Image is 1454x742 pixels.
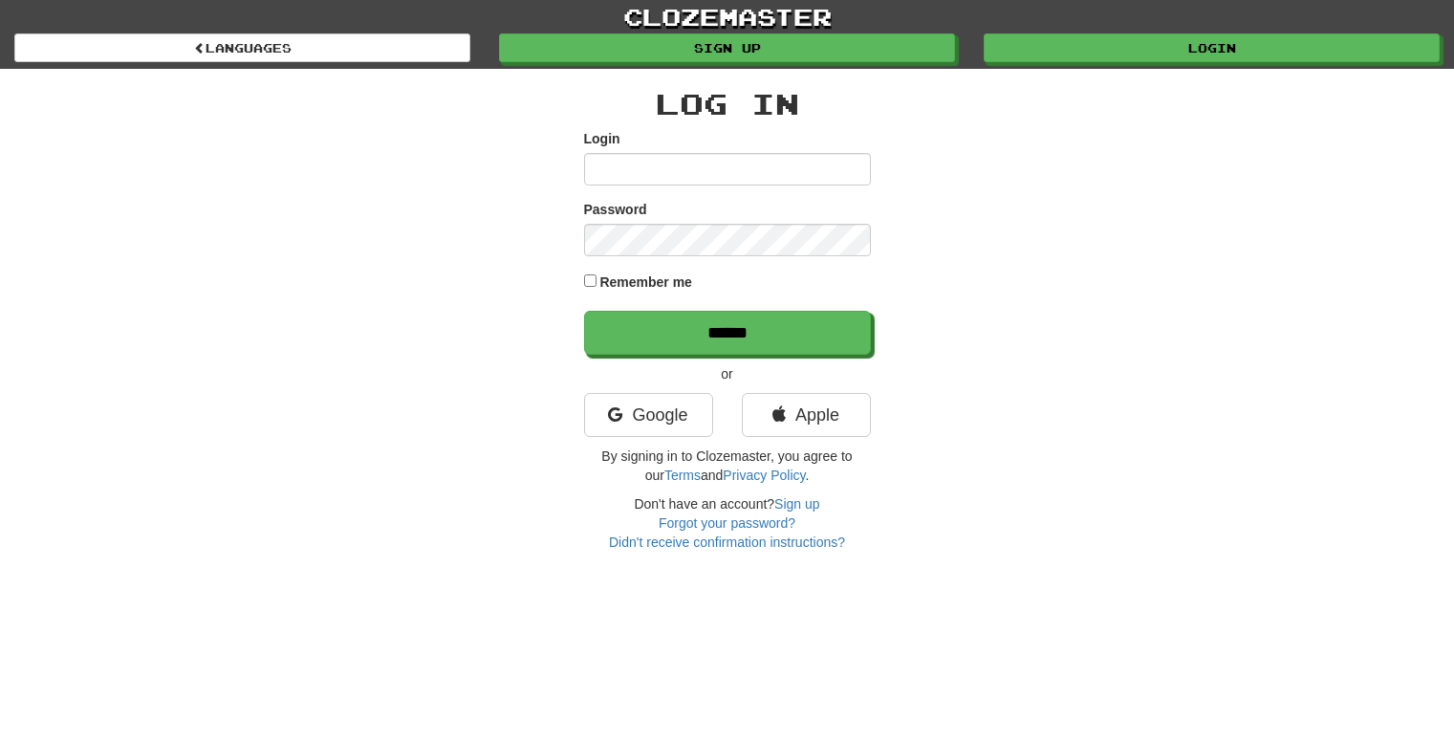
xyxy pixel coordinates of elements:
a: Forgot your password? [659,515,795,531]
p: By signing in to Clozemaster, you agree to our and . [584,447,871,485]
a: Login [984,33,1440,62]
a: Terms [664,468,701,483]
a: Apple [742,393,871,437]
a: Google [584,393,713,437]
a: Sign up [499,33,955,62]
label: Login [584,129,620,148]
a: Sign up [774,496,819,512]
a: Languages [14,33,470,62]
p: or [584,364,871,383]
label: Remember me [599,273,692,292]
a: Privacy Policy [723,468,805,483]
h2: Log In [584,88,871,120]
div: Don't have an account? [584,494,871,552]
a: Didn't receive confirmation instructions? [609,535,845,550]
label: Password [584,200,647,219]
